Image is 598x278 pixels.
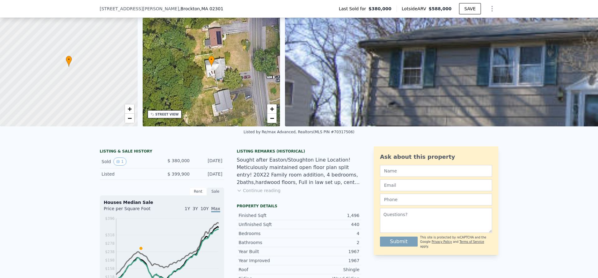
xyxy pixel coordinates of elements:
[299,212,359,219] div: 1,496
[104,199,220,205] div: Houses Median Sale
[125,114,134,123] a: Zoom out
[267,104,277,114] a: Zoom in
[102,158,157,166] div: Sold
[380,165,492,177] input: Name
[179,6,223,12] span: , Brockton
[299,221,359,228] div: 440
[113,158,126,166] button: View historical data
[432,240,452,243] a: Privacy Policy
[125,104,134,114] a: Zoom in
[402,6,429,12] span: Lotside ARV
[192,206,198,211] span: 3Y
[239,257,299,264] div: Year Improved
[185,206,190,211] span: 1Y
[66,57,72,62] span: •
[104,205,162,215] div: Price per Square Foot
[208,56,215,67] div: •
[66,56,72,67] div: •
[239,239,299,246] div: Bathrooms
[100,6,179,12] span: [STREET_ADDRESS][PERSON_NAME]
[105,266,115,271] tspan: $158
[155,112,179,117] div: STREET VIEW
[105,233,115,237] tspan: $318
[486,2,498,15] button: Show Options
[239,248,299,255] div: Year Built
[207,187,224,196] div: Sale
[239,230,299,237] div: Bedrooms
[380,237,418,247] button: Submit
[211,206,220,212] span: Max
[237,204,361,209] div: Property details
[429,6,452,11] span: $588,000
[459,240,484,243] a: Terms of Service
[299,230,359,237] div: 4
[267,114,277,123] a: Zoom out
[239,212,299,219] div: Finished Sqft
[270,114,274,122] span: −
[368,6,392,12] span: $380,000
[195,171,222,177] div: [DATE]
[189,187,207,196] div: Rent
[100,149,224,155] div: LISTING & SALE HISTORY
[270,105,274,113] span: +
[237,149,361,154] div: Listing Remarks (Historical)
[239,221,299,228] div: Unfinished Sqft
[105,216,115,221] tspan: $396
[299,257,359,264] div: 1967
[420,235,492,249] div: This site is protected by reCAPTCHA and the Google and apply.
[127,105,131,113] span: +
[299,248,359,255] div: 1967
[200,6,223,11] span: , MA 02301
[380,194,492,205] input: Phone
[380,179,492,191] input: Email
[380,153,492,161] div: Ask about this property
[201,206,209,211] span: 10Y
[299,266,359,273] div: Shingle
[102,171,157,177] div: Listed
[195,158,222,166] div: [DATE]
[168,172,190,177] span: $ 399,900
[105,250,115,254] tspan: $238
[237,156,361,186] div: Sought after Easton/Stoughton Line Location! Meticulously maintained open floor plan split entry!...
[299,239,359,246] div: 2
[105,241,115,246] tspan: $278
[208,57,215,62] span: •
[127,114,131,122] span: −
[237,187,281,194] button: Continue reading
[244,130,354,134] div: Listed by Re/max Advanced, Realtors (MLS PIN #70317506)
[168,158,190,163] span: $ 380,000
[459,3,481,14] button: SAVE
[339,6,369,12] span: Last Sold for
[105,258,115,262] tspan: $198
[239,266,299,273] div: Roof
